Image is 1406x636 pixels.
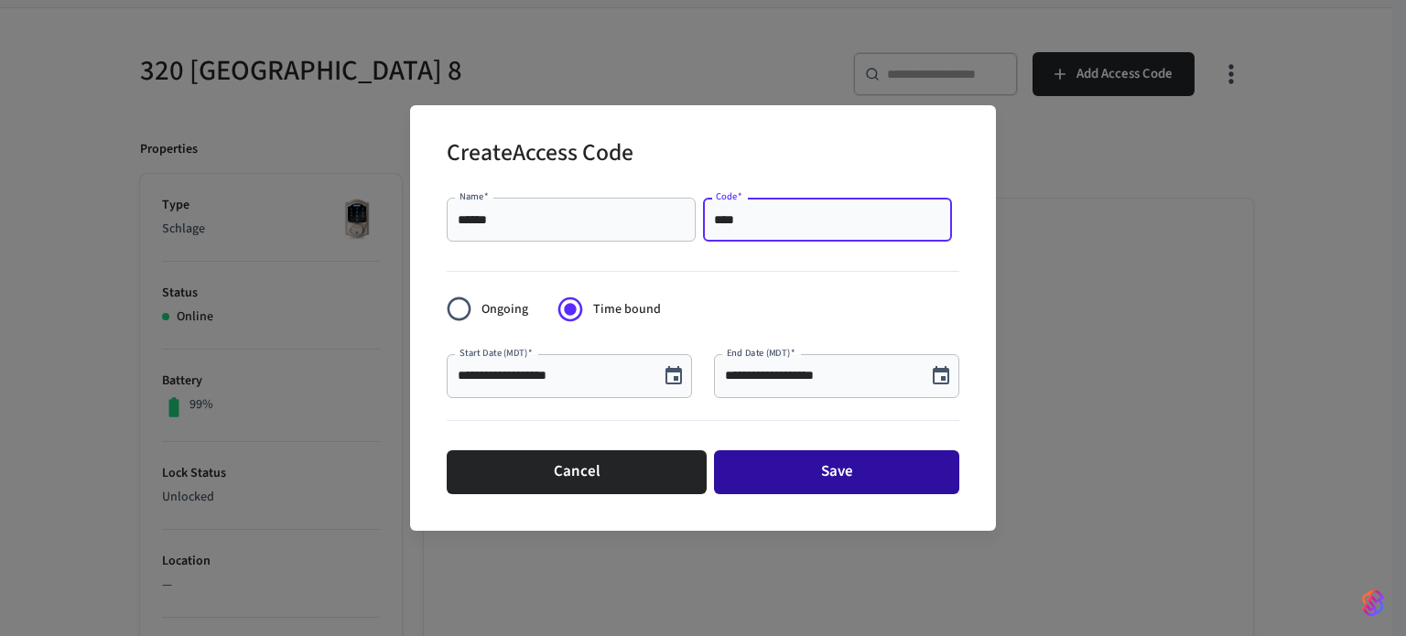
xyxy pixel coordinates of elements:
[593,300,661,319] span: Time bound
[655,358,692,394] button: Choose date, selected date is Sep 13, 2025
[447,450,707,494] button: Cancel
[460,189,489,203] label: Name
[460,346,533,360] label: Start Date (MDT)
[447,127,633,183] h2: Create Access Code
[714,450,959,494] button: Save
[481,300,528,319] span: Ongoing
[923,358,959,394] button: Choose date, selected date is Sep 14, 2025
[716,189,742,203] label: Code
[1362,588,1384,618] img: SeamLogoGradient.69752ec5.svg
[727,346,795,360] label: End Date (MDT)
